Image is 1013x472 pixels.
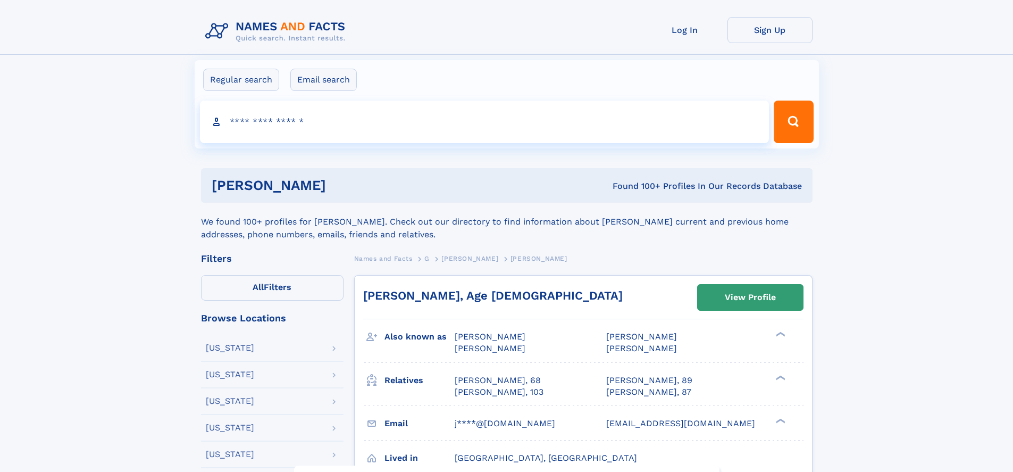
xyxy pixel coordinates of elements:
span: [EMAIL_ADDRESS][DOMAIN_NAME] [606,418,755,428]
a: Sign Up [727,17,813,43]
div: [US_STATE] [206,450,254,459]
span: [PERSON_NAME] [441,255,498,262]
label: Email search [290,69,357,91]
div: Browse Locations [201,313,344,323]
span: G [424,255,430,262]
label: Regular search [203,69,279,91]
div: [US_STATE] [206,344,254,352]
div: ❯ [773,417,786,424]
h3: Also known as [384,328,455,346]
div: [US_STATE] [206,397,254,405]
a: [PERSON_NAME] [441,252,498,265]
div: Found 100+ Profiles In Our Records Database [469,180,802,192]
span: [PERSON_NAME] [510,255,567,262]
button: Search Button [774,101,813,143]
label: Filters [201,275,344,301]
h3: Relatives [384,371,455,390]
a: Log In [642,17,727,43]
a: [PERSON_NAME], 87 [606,386,691,398]
a: Names and Facts [354,252,413,265]
a: [PERSON_NAME], 103 [455,386,543,398]
div: ❯ [773,374,786,381]
span: [PERSON_NAME] [606,332,677,342]
div: [US_STATE] [206,424,254,432]
div: ❯ [773,331,786,338]
h3: Lived in [384,449,455,467]
a: [PERSON_NAME], Age [DEMOGRAPHIC_DATA] [363,289,623,302]
h1: [PERSON_NAME] [212,179,470,192]
h3: Email [384,415,455,433]
a: View Profile [698,285,803,310]
a: [PERSON_NAME], 68 [455,375,541,386]
span: [PERSON_NAME] [455,343,525,353]
a: [PERSON_NAME], 89 [606,375,692,386]
input: search input [200,101,769,143]
span: All [253,282,264,292]
span: [GEOGRAPHIC_DATA], [GEOGRAPHIC_DATA] [455,453,637,463]
div: We found 100+ profiles for [PERSON_NAME]. Check out our directory to find information about [PERS... [201,203,813,241]
img: Logo Names and Facts [201,17,354,46]
a: G [424,252,430,265]
div: View Profile [725,285,776,310]
div: Filters [201,254,344,263]
span: [PERSON_NAME] [455,332,525,342]
span: [PERSON_NAME] [606,343,677,353]
div: [US_STATE] [206,370,254,379]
